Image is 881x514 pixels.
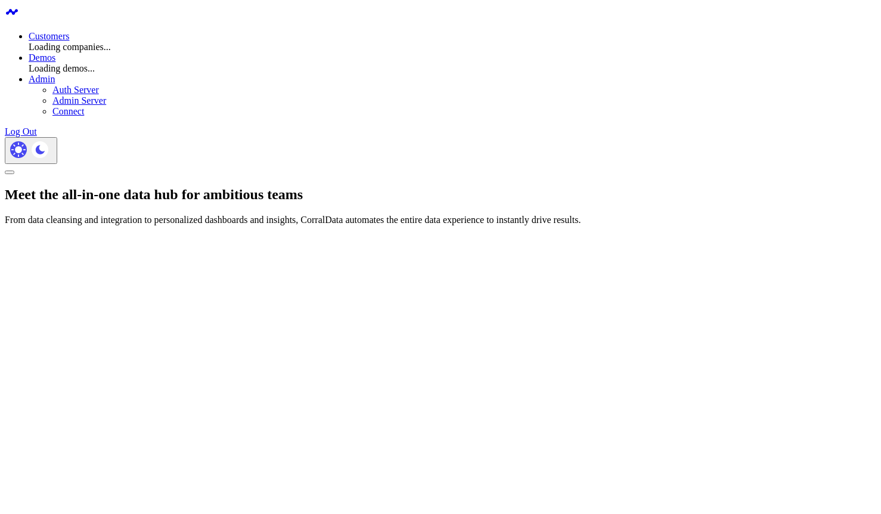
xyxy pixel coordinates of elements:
div: Loading companies... [29,42,876,52]
div: Loading demos... [29,63,876,74]
p: From data cleansing and integration to personalized dashboards and insights, CorralData automates... [5,215,876,225]
a: Customers [29,31,69,41]
a: Admin Server [52,95,106,106]
a: Auth Server [52,85,99,95]
a: Log Out [5,126,37,137]
a: Demos [29,52,55,63]
a: Connect [52,106,84,116]
h1: Meet the all-in-one data hub for ambitious teams [5,187,876,203]
a: Admin [29,74,55,84]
